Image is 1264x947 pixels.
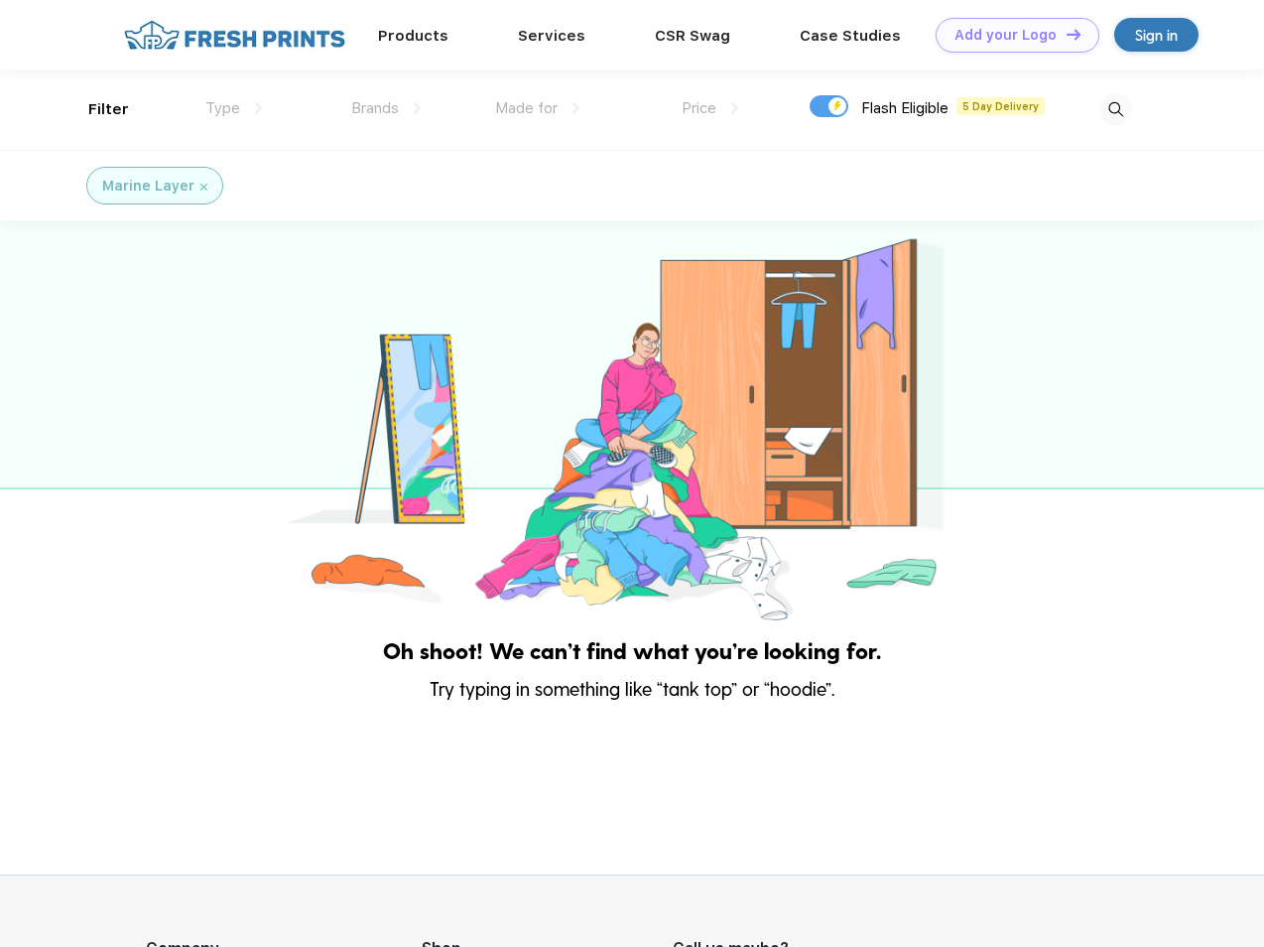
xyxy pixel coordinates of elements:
[1135,24,1178,47] div: Sign in
[118,18,351,53] img: fo%20logo%202.webp
[495,99,558,117] span: Made for
[414,102,421,114] img: dropdown.png
[1114,18,1199,52] a: Sign in
[1099,93,1132,126] img: desktop_search.svg
[682,99,716,117] span: Price
[102,176,194,197] div: Marine Layer
[954,27,1057,44] div: Add your Logo
[518,27,585,45] a: Services
[351,99,399,117] span: Brands
[255,102,262,114] img: dropdown.png
[378,27,448,45] a: Products
[88,98,129,121] div: Filter
[1067,29,1080,40] img: DT
[731,102,738,114] img: dropdown.png
[655,27,730,45] a: CSR Swag
[572,102,579,114] img: dropdown.png
[861,99,948,117] span: Flash Eligible
[200,184,207,191] img: filter_cancel.svg
[956,97,1045,115] span: 5 Day Delivery
[205,99,240,117] span: Type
